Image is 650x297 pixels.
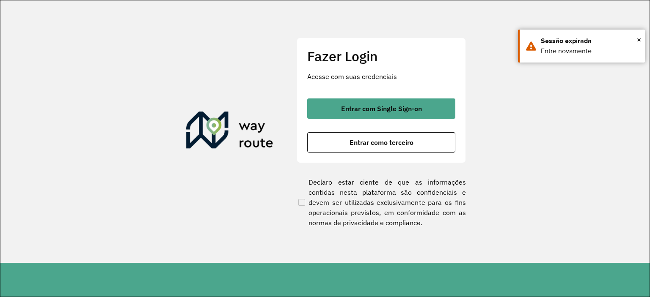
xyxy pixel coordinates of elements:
button: button [307,132,455,153]
button: button [307,98,455,119]
span: Entrar com Single Sign-on [341,105,422,112]
span: × [637,33,641,46]
h2: Fazer Login [307,48,455,64]
img: Roteirizador AmbevTech [186,112,273,152]
p: Acesse com suas credenciais [307,71,455,82]
div: Sessão expirada [541,36,639,46]
button: Close [637,33,641,46]
div: Entre novamente [541,46,639,56]
label: Declaro estar ciente de que as informações contidas nesta plataforma são confidenciais e devem se... [297,177,466,228]
span: Entrar como terceiro [350,139,413,146]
